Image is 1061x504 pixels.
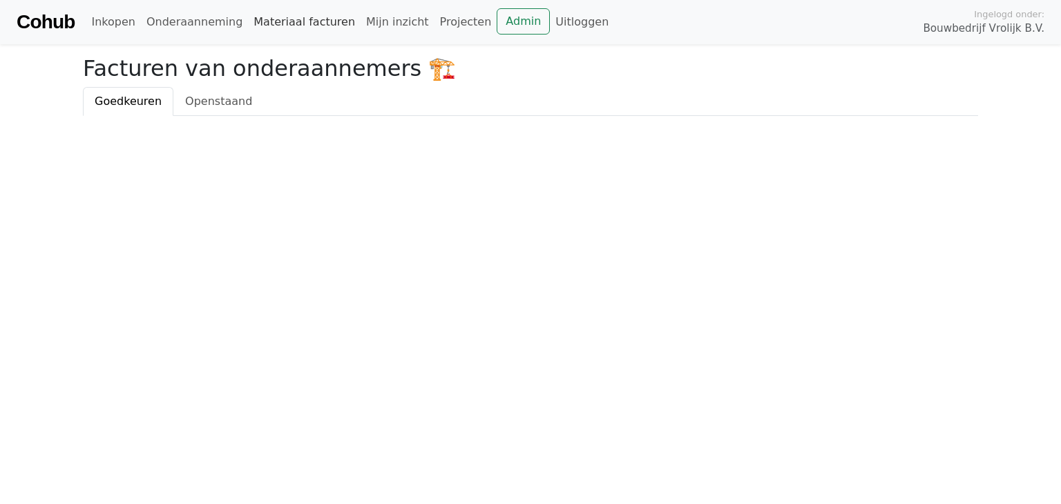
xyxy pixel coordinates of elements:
a: Projecten [434,8,497,36]
a: Onderaanneming [141,8,248,36]
a: Mijn inzicht [361,8,434,36]
h2: Facturen van onderaannemers 🏗️ [83,55,978,81]
a: Inkopen [86,8,140,36]
a: Cohub [17,6,75,39]
span: Openstaand [185,95,252,108]
span: Ingelogd onder: [974,8,1044,21]
span: Bouwbedrijf Vrolijk B.V. [923,21,1044,37]
a: Materiaal facturen [248,8,361,36]
span: Goedkeuren [95,95,162,108]
a: Goedkeuren [83,87,173,116]
a: Admin [497,8,550,35]
a: Openstaand [173,87,264,116]
a: Uitloggen [550,8,614,36]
